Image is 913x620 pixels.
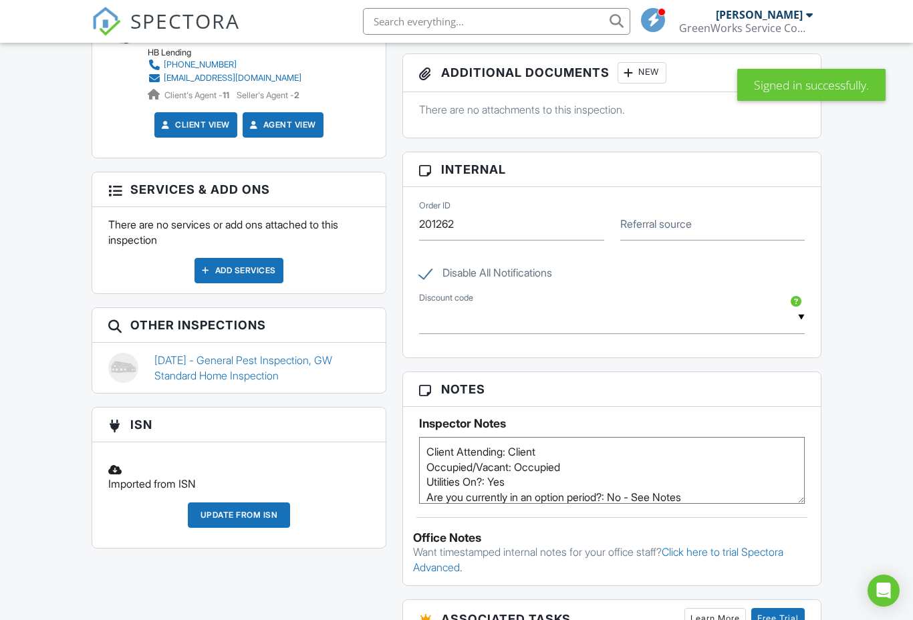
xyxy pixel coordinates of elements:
label: Referral source [620,216,692,231]
strong: 11 [223,90,229,100]
input: Search everything... [363,8,630,35]
label: Order ID [419,200,450,212]
a: Update from ISN [188,502,291,538]
p: Want timestamped internal notes for your office staff? [413,545,811,575]
h3: Notes [403,372,821,407]
label: Discount code [419,292,473,304]
div: GreenWorks Service Company [679,21,813,35]
div: Signed in successfully. [737,69,886,101]
div: Office Notes [413,531,811,545]
div: Imported from ISN [100,452,378,502]
a: SPECTORA [92,18,240,46]
h3: Other Inspections [92,308,386,343]
a: Click here to trial Spectora Advanced. [413,545,783,573]
div: [EMAIL_ADDRESS][DOMAIN_NAME] [164,73,301,84]
h3: Internal [403,152,821,187]
a: [DATE] - General Pest Inspection, GW Standard Home Inspection [154,353,370,383]
a: Client View [159,118,230,132]
a: Agent View [247,118,316,132]
a: [EMAIL_ADDRESS][DOMAIN_NAME] [148,71,301,85]
strong: 2 [294,90,299,100]
h3: Additional Documents [403,54,821,92]
div: New [618,62,666,84]
div: HB Lending [148,47,312,58]
img: The Best Home Inspection Software - Spectora [92,7,121,36]
h3: ISN [92,408,386,442]
div: [PERSON_NAME] [716,8,803,21]
a: [PHONE_NUMBER] [148,58,301,71]
h5: Inspector Notes [419,417,805,430]
div: Update from ISN [188,502,291,528]
span: SPECTORA [130,7,240,35]
span: Client's Agent - [164,90,231,100]
div: Add Services [194,258,283,283]
textarea: Client Attending: Client Occupied/Vacant: Occupied Utilities On?: Yes Are you currently in an opt... [419,437,805,504]
div: Open Intercom Messenger [868,575,900,607]
p: There are no attachments to this inspection. [419,102,805,117]
span: Seller's Agent - [237,90,299,100]
div: [PHONE_NUMBER] [164,59,237,70]
div: There are no services or add ons attached to this inspection [92,207,386,293]
h3: Services & Add ons [92,172,386,207]
label: Disable All Notifications [419,267,552,283]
